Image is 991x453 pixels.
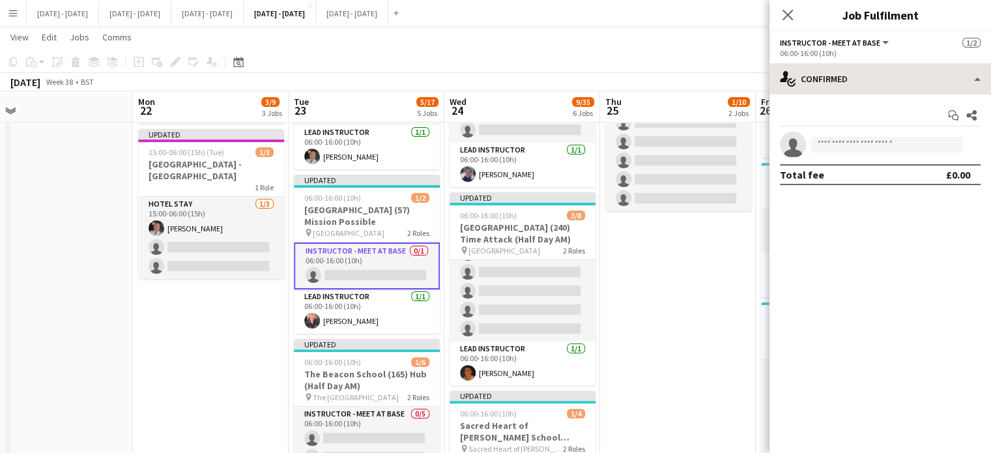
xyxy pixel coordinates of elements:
[962,38,981,48] span: 1/2
[43,77,76,87] span: Week 38
[728,97,750,107] span: 1/10
[149,147,224,157] span: 15:00-06:00 (15h) (Tue)
[450,143,596,187] app-card-role: Lead Instructor1/106:00-16:00 (10h)[PERSON_NAME]
[450,96,467,108] span: Wed
[255,147,274,157] span: 1/3
[563,246,585,256] span: 2 Roles
[780,168,824,181] div: Total fee
[65,29,94,46] a: Jobs
[450,342,596,386] app-card-role: Lead Instructor1/106:00-16:00 (10h)[PERSON_NAME]
[294,96,309,108] span: Tue
[294,289,440,334] app-card-role: Lead Instructor1/106:00-16:00 (10h)[PERSON_NAME]
[567,211,585,220] span: 3/8
[603,103,622,118] span: 25
[304,357,361,367] span: 06:00-16:00 (10h)
[780,38,880,48] span: Instructor - Meet at Base
[294,339,440,349] div: Updated
[81,77,94,87] div: BST
[5,29,34,46] a: View
[292,103,309,118] span: 23
[407,392,429,402] span: 2 Roles
[36,29,62,46] a: Edit
[10,76,40,89] div: [DATE]
[605,96,622,108] span: Thu
[138,129,284,139] div: Updated
[316,1,388,26] button: [DATE] - [DATE]
[450,192,596,203] div: Updated
[411,357,429,367] span: 1/6
[450,222,596,245] h3: [GEOGRAPHIC_DATA] (240) Time Attack (Half Day AM)
[10,31,29,43] span: View
[294,204,440,227] h3: [GEOGRAPHIC_DATA] (57) Mission Possible
[407,228,429,238] span: 2 Roles
[294,368,440,392] h3: The Beacon School (165) Hub (Half Day AM)
[460,211,517,220] span: 06:00-16:00 (10h)
[761,253,907,297] app-card-role: Lead Instructor0/106:00-16:00 (10h)
[171,1,244,26] button: [DATE] - [DATE]
[99,1,171,26] button: [DATE] - [DATE]
[102,31,132,43] span: Comms
[761,96,771,108] span: Fri
[450,420,596,443] h3: Sacred Heart of [PERSON_NAME] School (105/105) Hub (Split Day)
[761,182,907,194] h3: [GEOGRAPHIC_DATA] (33) Hub
[761,163,907,297] app-job-card: 06:00-16:00 (10h)0/2[GEOGRAPHIC_DATA] (33) Hub Marymount2 RolesInstructor - Meet at Base0/106:00-...
[780,38,891,48] button: Instructor - Meet at Base
[468,246,540,256] span: [GEOGRAPHIC_DATA]
[138,129,284,279] app-job-card: Updated15:00-06:00 (15h) (Tue)1/3[GEOGRAPHIC_DATA] - [GEOGRAPHIC_DATA]1 RoleHotel Stay1/315:00-06...
[769,7,991,23] h3: Job Fulfilment
[138,96,155,108] span: Mon
[411,193,429,203] span: 1/2
[448,103,467,118] span: 24
[416,97,438,107] span: 5/17
[450,192,596,385] app-job-card: Updated06:00-16:00 (10h)3/8[GEOGRAPHIC_DATA] (240) Time Attack (Half Day AM) [GEOGRAPHIC_DATA]2 R...
[605,91,751,211] app-card-role: Hotel Stay0/518:00-06:00 (12h)
[136,103,155,118] span: 22
[460,409,517,418] span: 06:00-16:00 (10h)
[313,228,384,238] span: [GEOGRAPHIC_DATA]
[761,209,907,253] app-card-role: Instructor - Meet at Base0/106:00-16:00 (10h)
[450,184,596,342] app-card-role: Instructor - Meet at Base2/706:00-16:00 (10h)[PERSON_NAME][PERSON_NAME]
[761,321,907,345] h3: [GEOGRAPHIC_DATA] (170) Hub (Half Day PM)
[97,29,137,46] a: Comms
[946,168,970,181] div: £0.00
[761,123,907,168] app-card-role: Lead Instructor0/106:00-16:00 (10h)
[759,103,771,118] span: 26
[728,108,749,118] div: 2 Jobs
[261,97,280,107] span: 3/9
[780,48,981,58] div: 06:00-16:00 (10h)
[573,108,594,118] div: 6 Jobs
[294,175,440,334] app-job-card: Updated06:00-16:00 (10h)1/2[GEOGRAPHIC_DATA] (57) Mission Possible [GEOGRAPHIC_DATA]2 RolesInstru...
[417,108,438,118] div: 5 Jobs
[27,1,99,26] button: [DATE] - [DATE]
[572,97,594,107] span: 9/35
[450,390,596,401] div: Updated
[255,183,274,192] span: 1 Role
[244,1,316,26] button: [DATE] - [DATE]
[313,392,399,402] span: The [GEOGRAPHIC_DATA]
[294,125,440,169] app-card-role: Lead Instructor1/106:00-16:00 (10h)[PERSON_NAME]
[138,197,284,279] app-card-role: Hotel Stay1/315:00-06:00 (15h)[PERSON_NAME]
[70,31,89,43] span: Jobs
[262,108,282,118] div: 3 Jobs
[42,31,57,43] span: Edit
[769,63,991,95] div: Confirmed
[294,175,440,185] div: Updated
[294,242,440,289] app-card-role: Instructor - Meet at Base0/106:00-16:00 (10h)
[567,409,585,418] span: 1/4
[138,158,284,182] h3: [GEOGRAPHIC_DATA] - [GEOGRAPHIC_DATA]
[304,193,361,203] span: 06:00-16:00 (10h)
